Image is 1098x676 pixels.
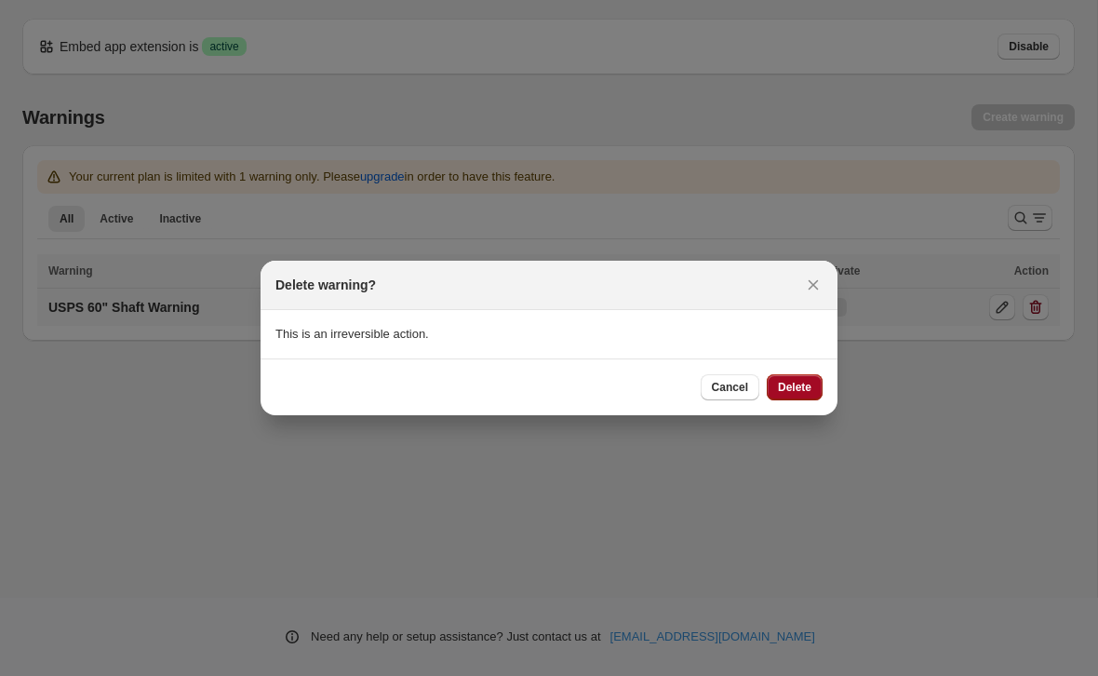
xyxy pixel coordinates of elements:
[275,276,376,294] h2: Delete warning?
[778,380,811,395] span: Delete
[701,374,759,400] button: Cancel
[712,380,748,395] span: Cancel
[767,374,823,400] button: Delete
[800,272,826,298] button: Close
[275,325,823,344] p: This is an irreversible action.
